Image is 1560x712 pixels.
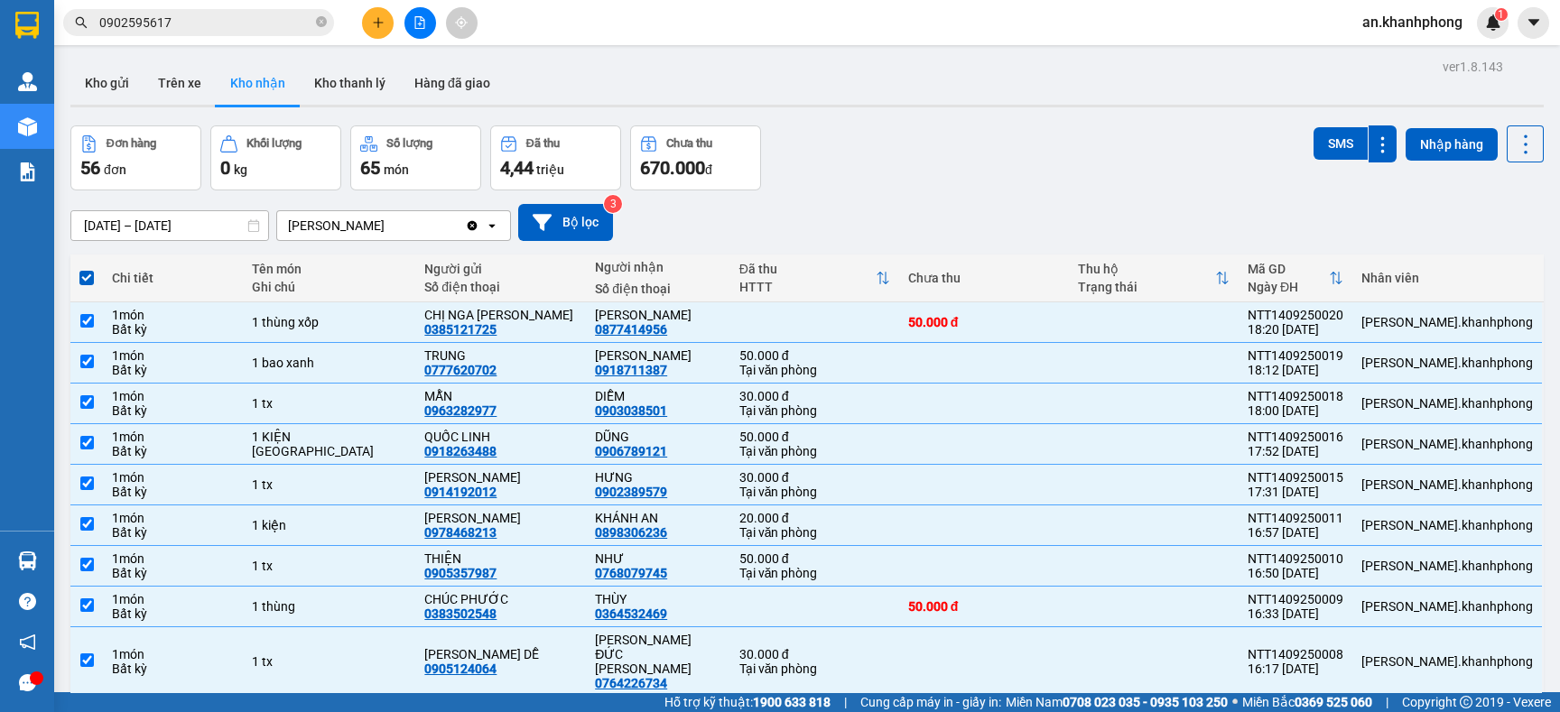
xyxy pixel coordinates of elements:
[595,308,721,322] div: LẠC KHANH
[71,211,268,240] input: Select a date range.
[424,308,577,322] div: CHỊ NGA ĐÀM
[465,218,479,233] svg: Clear value
[1314,127,1368,160] button: SMS
[18,551,37,570] img: warehouse-icon
[1361,477,1533,492] div: kim.khanhphong
[739,280,876,294] div: HTTT
[1361,654,1533,669] div: kim.khanhphong
[424,661,497,676] div: 0905124064
[424,262,577,276] div: Người gửi
[490,125,621,190] button: Đã thu4,44 triệu
[112,511,234,525] div: 1 món
[246,137,302,150] div: Khối lượng
[485,218,499,233] svg: open
[424,606,497,621] div: 0383502548
[424,430,577,444] div: QUỐC LINH
[316,16,327,27] span: close-circle
[424,322,497,337] div: 0385121725
[104,162,126,177] span: đơn
[112,525,234,540] div: Bất kỳ
[518,204,613,241] button: Bộ lọc
[252,262,407,276] div: Tên món
[112,592,234,606] div: 1 món
[630,125,761,190] button: Chưa thu670.000đ
[1232,698,1238,706] span: ⚪️
[595,389,721,403] div: DIỄM
[595,403,667,418] div: 0903038501
[19,674,36,691] span: message
[15,12,39,39] img: logo-vxr
[666,137,712,150] div: Chưa thu
[424,647,577,661] div: TRẦN THỊ DỄ
[360,157,380,179] span: 65
[112,485,234,499] div: Bất kỳ
[1406,128,1498,161] button: Nhập hàng
[1495,8,1508,21] sup: 1
[1248,308,1343,322] div: NTT1409250020
[424,363,497,377] div: 0777620702
[739,511,890,525] div: 20.000 đ
[1361,437,1533,451] div: kim.khanhphong
[107,137,156,150] div: Đơn hàng
[210,125,341,190] button: Khối lượng0kg
[1485,14,1501,31] img: icon-new-feature
[386,137,432,150] div: Số lượng
[112,606,234,621] div: Bất kỳ
[1248,322,1343,337] div: 18:20 [DATE]
[1248,363,1343,377] div: 18:12 [DATE]
[386,217,388,235] input: Selected Phạm Ngũ Lão.
[1361,356,1533,370] div: kim.khanhphong
[1248,262,1329,276] div: Mã GD
[19,593,36,610] span: question-circle
[739,566,890,580] div: Tại văn phòng
[18,162,37,181] img: solution-icon
[220,157,230,179] span: 0
[595,322,667,337] div: 0877414956
[739,485,890,499] div: Tại văn phòng
[730,254,899,302] th: Toggle SortBy
[252,518,407,532] div: 1 kiện
[1248,470,1343,485] div: NTT1409250015
[144,61,216,105] button: Trên xe
[1248,551,1343,566] div: NTT1409250010
[664,692,831,712] span: Hỗ trợ kỹ thuật:
[252,559,407,573] div: 1 tx
[1460,696,1472,708] span: copyright
[1386,692,1388,712] span: |
[112,348,234,363] div: 1 món
[252,356,407,370] div: 1 bao xanh
[595,260,721,274] div: Người nhận
[753,695,831,709] strong: 1900 633 818
[595,363,667,377] div: 0918711387
[595,470,721,485] div: HƯNG
[252,315,407,329] div: 1 thùng xốp
[1361,559,1533,573] div: kim.khanhphong
[112,430,234,444] div: 1 món
[252,654,407,669] div: 1 tx
[112,647,234,661] div: 1 món
[1361,599,1533,614] div: kim.khanhphong
[1248,606,1343,621] div: 16:33 [DATE]
[112,551,234,566] div: 1 món
[362,7,394,39] button: plus
[739,389,890,403] div: 30.000 đ
[424,485,497,499] div: 0914192012
[739,403,890,418] div: Tại văn phòng
[112,403,234,418] div: Bất kỳ
[112,322,234,337] div: Bất kỳ
[19,633,36,651] span: notification
[1295,695,1372,709] strong: 0369 525 060
[604,195,622,213] sup: 3
[1248,403,1343,418] div: 18:00 [DATE]
[1248,566,1343,580] div: 16:50 [DATE]
[424,592,577,606] div: CHÚC PHƯỚC
[252,599,407,614] div: 1 thùng
[18,117,37,136] img: warehouse-icon
[595,348,721,363] div: MUÔN PHƯƠNG
[739,348,890,363] div: 50.000 đ
[112,271,234,285] div: Chi tiết
[1248,348,1343,363] div: NTT1409250019
[908,599,1060,614] div: 50.000 đ
[75,16,88,29] span: search
[446,7,478,39] button: aim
